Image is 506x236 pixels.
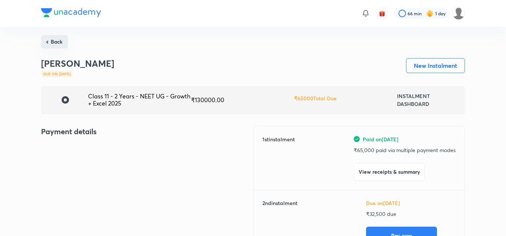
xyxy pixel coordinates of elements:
div: Class 11 - 2 Years - NEET UG - Growth + Excel 2025 [88,93,191,107]
img: green-tick [354,136,360,142]
h6: INSTALMENT DASHBOARD [397,92,459,108]
h6: 1 st instalment [262,135,295,181]
div: ₹ 130000.00 [191,97,294,103]
a: Company Logo [41,8,101,19]
img: streak [426,10,434,17]
p: ₹ 65,000 paid via multiple payment modes [354,146,456,154]
h3: [PERSON_NAME] [41,58,114,69]
button: avatar [376,7,388,19]
h6: ₹ 65000 Total Due [294,94,337,102]
button: New Instalment [406,58,465,73]
img: avatar [379,10,385,17]
span: Paid on [DATE] [363,135,399,143]
p: ₹ 32,500 due [366,210,456,218]
button: View receipts & summary [354,163,425,181]
img: Company Logo [41,8,101,17]
h4: Payment details [41,126,253,137]
h6: Due on [DATE] [366,199,456,207]
div: Due on [DATE] [41,70,73,77]
img: Rahul Kumar [452,7,465,20]
button: Back [41,35,68,48]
